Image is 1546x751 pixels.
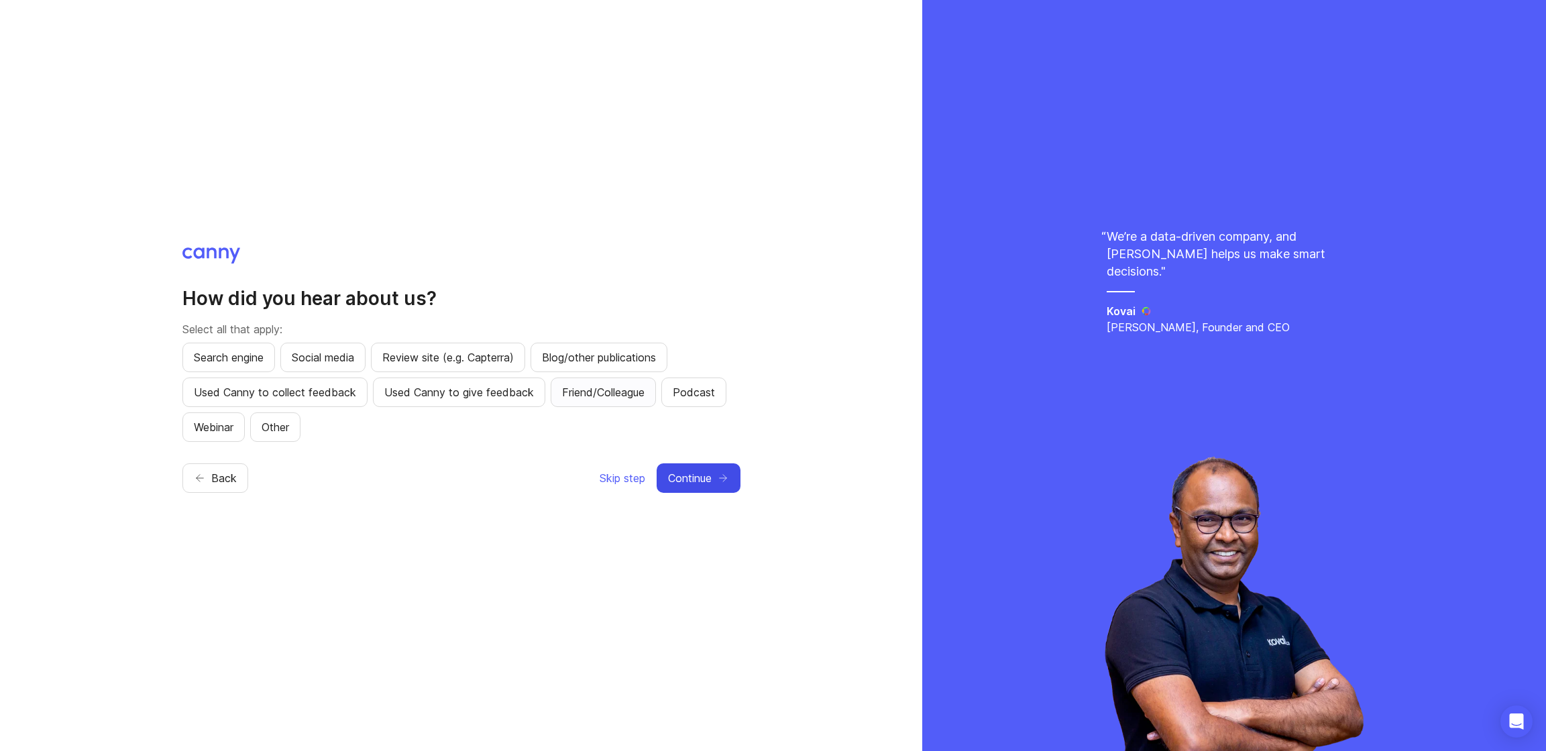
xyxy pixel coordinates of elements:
[382,349,514,365] span: Review site (e.g. Capterra)
[211,470,237,486] span: Back
[668,470,712,486] span: Continue
[562,384,645,400] span: Friend/Colleague
[657,463,740,493] button: Continue
[194,384,356,400] span: Used Canny to collect feedback
[182,412,245,442] button: Webinar
[1141,306,1152,316] img: Kovai logo
[373,378,545,407] button: Used Canny to give feedback
[1107,319,1362,335] p: [PERSON_NAME], Founder and CEO
[194,349,264,365] span: Search engine
[262,419,289,435] span: Other
[661,378,726,407] button: Podcast
[371,343,525,372] button: Review site (e.g. Capterra)
[280,343,366,372] button: Social media
[1107,303,1136,319] h5: Kovai
[182,247,241,264] img: Canny logo
[292,349,354,365] span: Social media
[182,343,275,372] button: Search engine
[182,463,248,493] button: Back
[250,412,300,442] button: Other
[182,321,740,337] p: Select all that apply:
[1105,456,1364,751] img: saravana-fdffc8c2a6fa09d1791ca03b1e989ae1.webp
[384,384,534,400] span: Used Canny to give feedback
[531,343,667,372] button: Blog/other publications
[673,384,715,400] span: Podcast
[1107,228,1362,280] p: We’re a data-driven company, and [PERSON_NAME] helps us make smart decisions. "
[182,286,740,310] h2: How did you hear about us?
[542,349,656,365] span: Blog/other publications
[182,378,368,407] button: Used Canny to collect feedback
[599,463,646,493] button: Skip step
[1500,705,1533,738] div: Open Intercom Messenger
[551,378,656,407] button: Friend/Colleague
[600,470,645,486] span: Skip step
[194,419,233,435] span: Webinar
